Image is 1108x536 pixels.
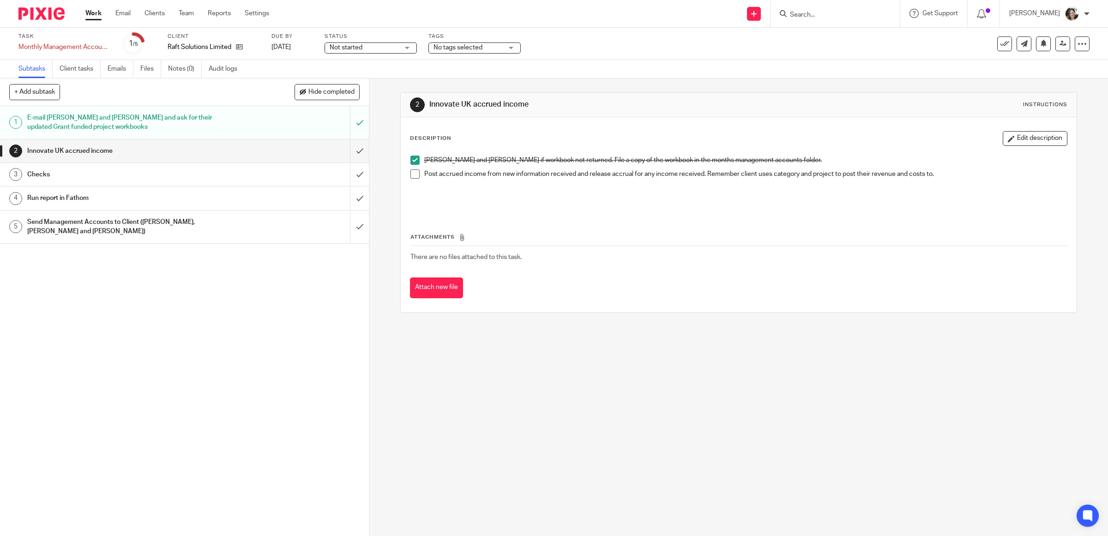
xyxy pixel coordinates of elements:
a: Team [179,9,194,18]
div: 2 [410,97,425,112]
p: [PERSON_NAME] and [PERSON_NAME] if workbook not returned. File a copy of the workbook in the mont... [424,156,1067,165]
img: Pixie [18,7,65,20]
span: Hide completed [308,89,355,96]
div: Monthly Management Accounts - Raft Solutions Ltd [18,42,111,52]
p: Raft Solutions Limited [168,42,231,52]
h1: Send Management Accounts to Client ([PERSON_NAME], [PERSON_NAME] and [PERSON_NAME]) [27,215,236,239]
label: Status [325,33,417,40]
img: barbara-raine-.jpg [1065,6,1079,21]
h1: Innovate UK accrued income [27,144,236,158]
span: No tags selected [434,44,482,51]
p: Description [410,135,451,142]
div: 4 [9,192,22,205]
button: Attach new file [410,277,463,298]
small: /5 [133,42,138,47]
input: Search [789,11,872,19]
a: Files [140,60,161,78]
button: Edit description [1003,131,1067,146]
a: Settings [245,9,269,18]
a: Subtasks [18,60,53,78]
div: Instructions [1023,101,1067,108]
h1: Innovate UK accrued income [429,100,758,109]
span: Attachments [410,235,455,240]
span: Get Support [922,10,958,17]
label: Tags [428,33,521,40]
div: 3 [9,168,22,181]
a: Reports [208,9,231,18]
span: [DATE] [271,44,291,50]
p: [PERSON_NAME] [1009,9,1060,18]
a: Email [115,9,131,18]
button: + Add subtask [9,84,60,100]
span: There are no files attached to this task. [410,254,522,260]
div: 1 [129,38,138,49]
a: Clients [145,9,165,18]
a: Work [85,9,102,18]
h1: Run report in Fathom [27,191,236,205]
a: Client tasks [60,60,101,78]
h1: Checks [27,168,236,181]
div: 5 [9,220,22,233]
div: 2 [9,145,22,157]
h1: E-mail [PERSON_NAME] and [PERSON_NAME] and ask for their updated Grant funded project workbooks [27,111,236,134]
a: Notes (0) [168,60,202,78]
span: Not started [330,44,362,51]
p: Post accrued income from new information received and release accrual for any income received. Re... [424,169,1067,179]
label: Task [18,33,111,40]
div: 1 [9,116,22,129]
label: Client [168,33,260,40]
button: Hide completed [295,84,360,100]
a: Audit logs [209,60,244,78]
label: Due by [271,33,313,40]
a: Emails [108,60,133,78]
